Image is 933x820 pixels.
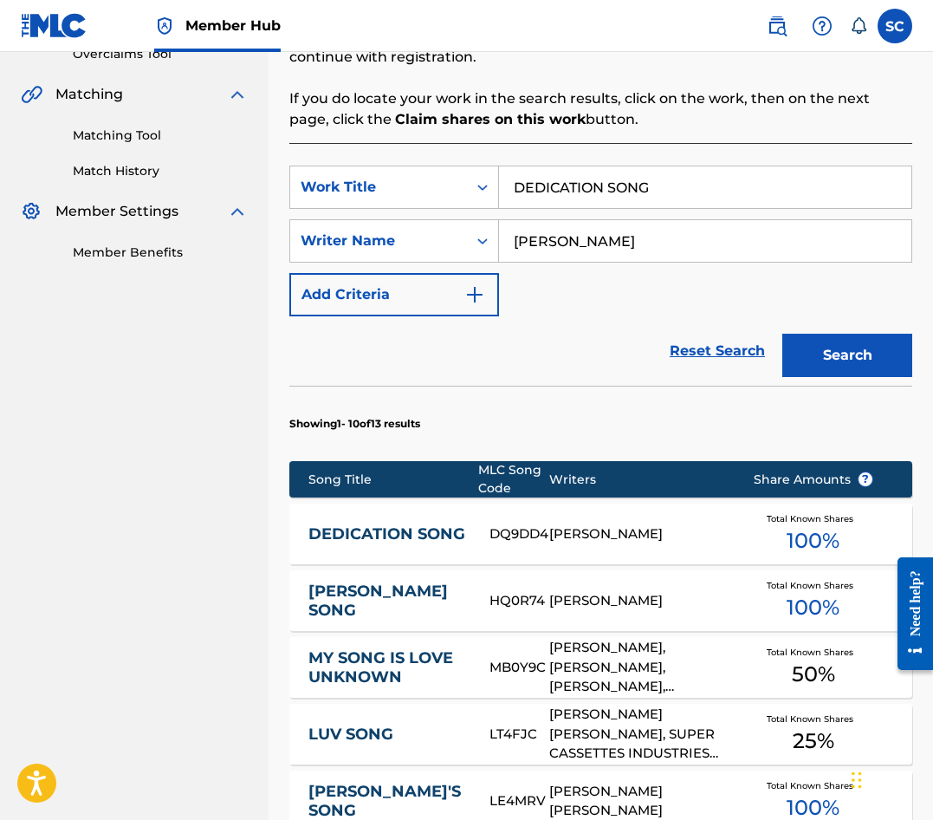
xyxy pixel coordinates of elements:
span: Member Settings [55,201,178,222]
a: MY SONG IS LOVE UNKNOWN [308,648,467,687]
iframe: Chat Widget [846,737,933,820]
a: LUV SONG [308,725,467,745]
strong: Claim shares on this work [395,111,586,127]
p: Showing 1 - 10 of 13 results [289,416,420,432]
img: Top Rightsholder [154,16,175,36]
div: Work Title [301,177,457,198]
div: [PERSON_NAME] [549,591,727,611]
a: Member Benefits [73,244,248,262]
img: expand [227,201,248,222]
a: Match History [73,162,248,180]
div: Drag [852,754,862,806]
div: [PERSON_NAME] [PERSON_NAME], SUPER CASSETTES INDUSTRIES LTD, S ATTAVUR RAHIM [549,705,727,764]
p: If you do locate your work in the search results, click on the work, then on the next page, click... [289,88,912,130]
form: Search Form [289,166,912,386]
span: 100 % [787,525,839,556]
a: Reset Search [661,332,774,370]
img: Matching [21,84,42,105]
div: [PERSON_NAME] [549,524,727,544]
a: Matching Tool [73,127,248,145]
span: 25 % [793,726,834,757]
img: search [767,16,787,36]
div: User Menu [878,9,912,43]
a: [PERSON_NAME] SONG [308,582,467,621]
div: Help [805,9,839,43]
span: Matching [55,84,123,105]
span: Total Known Shares [767,646,860,659]
div: MB0Y9C [489,658,548,678]
img: expand [227,84,248,105]
img: MLC Logo [21,13,87,38]
a: Overclaims Tool [73,45,248,63]
a: DEDICATION SONG [308,524,467,544]
div: LE4MRV [489,791,548,811]
button: Add Criteria [289,273,499,316]
img: help [812,16,833,36]
iframe: Resource Center [884,543,933,683]
span: Total Known Shares [767,512,860,525]
span: Total Known Shares [767,713,860,726]
div: Song Title [308,471,478,489]
div: DQ9DD4 [489,524,548,544]
div: Writers [549,471,727,489]
div: LT4FJC [489,725,548,745]
a: Public Search [760,9,794,43]
img: 9d2ae6d4665cec9f34b9.svg [464,284,485,305]
div: Notifications [850,17,867,35]
div: HQ0R74 [489,591,548,611]
div: [PERSON_NAME], [PERSON_NAME], [PERSON_NAME], [PERSON_NAME], [PERSON_NAME], [PERSON_NAME] TRUST [549,638,727,697]
button: Search [782,334,912,377]
div: Writer Name [301,231,457,251]
span: Member Hub [185,16,281,36]
div: MLC Song Code [478,461,549,498]
span: 100 % [787,592,839,623]
img: Member Settings [21,201,42,222]
span: Total Known Shares [767,579,860,592]
span: 50 % [792,659,835,690]
span: Total Known Shares [767,779,860,792]
span: ? [858,472,872,486]
span: Share Amounts [754,471,873,489]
